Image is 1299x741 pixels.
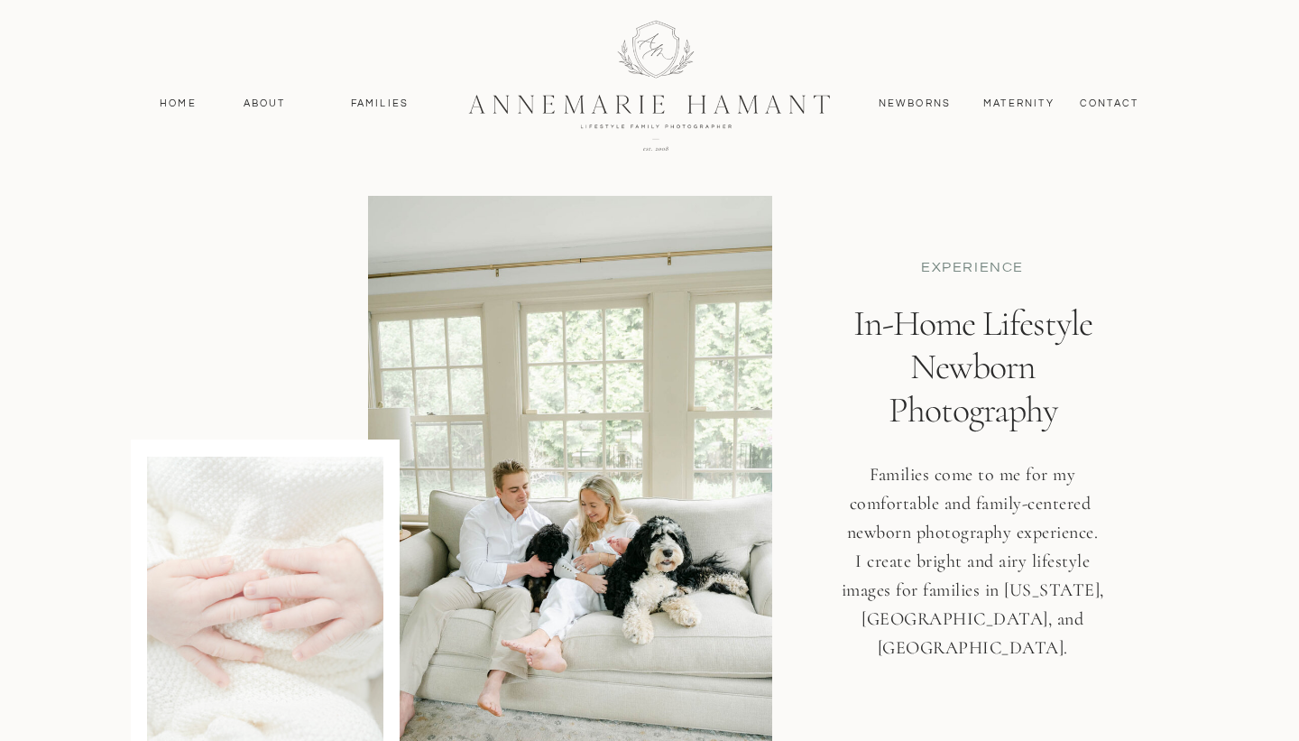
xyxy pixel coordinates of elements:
a: MAternity [983,96,1053,112]
a: contact [1070,96,1148,112]
p: EXPERIENCE [861,257,1083,276]
h3: Families come to me for my comfortable and family-centered newborn photography experience. I crea... [840,460,1105,681]
h1: In-Home Lifestyle Newborn Photography [823,301,1122,447]
a: Newborns [871,96,958,112]
a: Families [339,96,420,112]
a: About [238,96,290,112]
a: Home [152,96,205,112]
